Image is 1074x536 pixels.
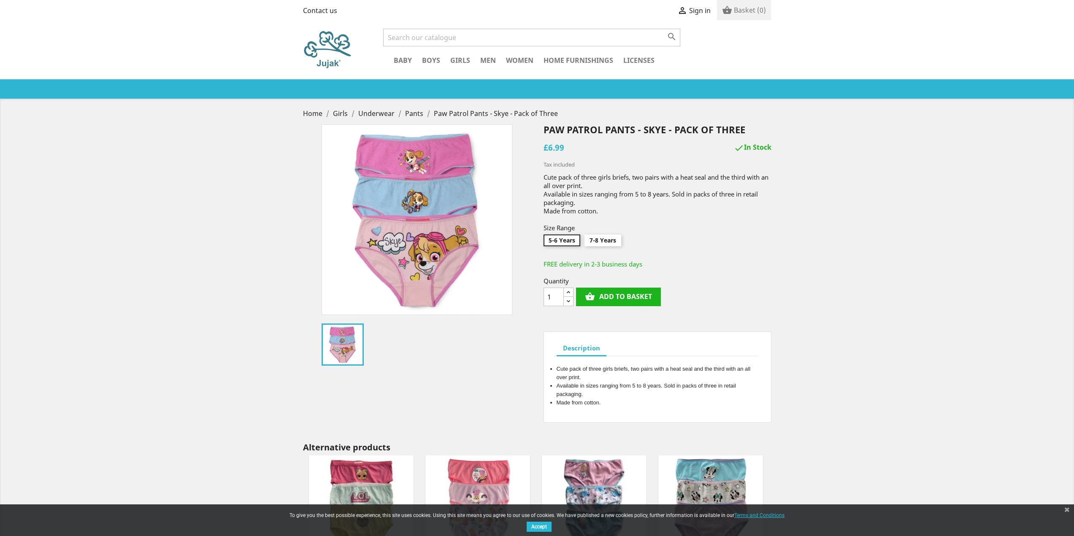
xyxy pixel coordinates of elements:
li: Made from cotton. [544,207,771,215]
h1: Paw Patrol Pants - Skye - Pack of Three [544,124,771,135]
a: Women [502,55,538,67]
a: Girls [446,55,474,67]
span: Basket [734,5,755,15]
a: Home Furnishings [539,55,617,67]
span: Available in sizes ranging from 5 to 8 years. Sold in packs of three in retail packaging. [544,190,758,207]
a: Terms and Conditions [734,509,785,520]
span: Home [303,109,322,118]
div: Tax included [544,160,771,169]
a:  Sign in [677,6,711,15]
a: Girls [333,109,349,118]
a: Contact us [303,6,337,15]
i: shopping_basket [585,292,595,302]
a: Pants [405,109,425,118]
button: Accept [527,522,552,532]
span: Cute pack of three girls briefs, two pairs with a heat seal and the third with an all over print. [557,366,751,380]
a: Underwear [358,109,396,118]
span: Quantity [544,277,771,285]
a: Description [557,340,606,356]
span: Sign in [689,6,711,15]
a: Licenses [619,55,659,67]
i: check [734,143,744,153]
li: Made from cotton. [557,399,758,407]
span: Available in sizes ranging from 5 to 8 years. Sold in packs of three in retail packaging. [557,382,736,397]
i:  [667,32,677,42]
div: To give you the best possible experience, this site uses cookies. Using this site means you agree... [284,512,790,534]
span: Pants [405,109,423,118]
a: Home [303,109,324,118]
a: 12,964 verified reviews [479,87,608,96]
a: Baby [390,55,416,67]
span: 12,964 verified reviews [530,85,608,94]
span: Cute pack of three girls briefs, two pairs with a heat seal and the third with an all over print. [544,173,768,190]
i: shopping_basket [722,6,732,16]
span: FREE delivery in 2-3 business days [544,260,642,268]
span: Underwear [358,109,395,118]
h2: Alternative products [303,443,771,452]
span: In Stock [734,143,771,153]
input: Quantity [544,288,564,306]
a: Boys [418,55,444,67]
a: Men [476,55,500,67]
span: Size Range [544,224,771,232]
i:  [677,6,687,16]
span: £6.99 [544,142,564,153]
a: Paw Patrol Pants - Skye - Pack of Three [434,109,558,118]
button:  [664,31,679,42]
button: shopping_basketAdd to basket [576,288,661,306]
input: Search [383,29,680,46]
span: (0) [757,5,766,15]
span: Girls [333,109,348,118]
img: Jujak [303,29,354,71]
